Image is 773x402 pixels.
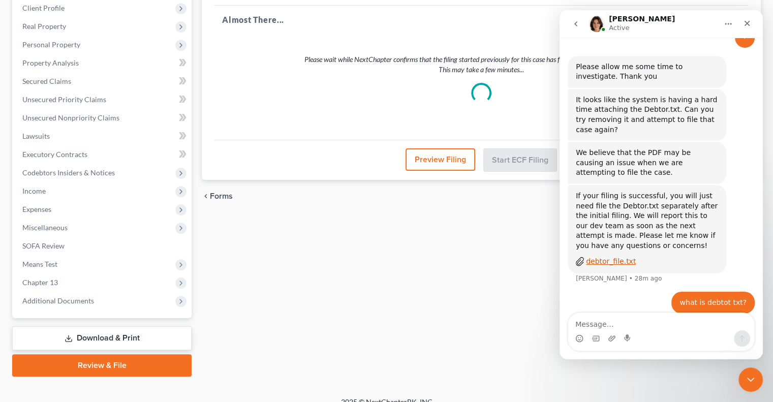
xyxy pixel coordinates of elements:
a: Executory Contracts [14,145,192,164]
span: Executory Contracts [22,150,87,159]
p: Please wait while NextChapter confirms that the filing started previously for this case has finis... [246,54,716,75]
span: Client Profile [22,4,65,12]
a: Review & File [12,354,192,377]
span: SOFA Review [22,241,65,250]
a: Download & Print [12,326,192,350]
span: Income [22,187,46,195]
span: Means Test [22,260,57,268]
button: chevron_left Forms [202,192,246,200]
button: Preview Filing [406,148,475,171]
span: Expenses [22,205,51,213]
i: chevron_left [202,192,210,200]
span: Secured Claims [22,77,71,85]
span: Codebtors Insiders & Notices [22,168,115,177]
a: SOFA Review [14,237,192,255]
a: Property Analysis [14,54,192,72]
span: Forms [210,192,233,200]
iframe: Intercom live chat [560,10,763,359]
span: Unsecured Priority Claims [22,95,106,104]
h5: Almost There... [222,14,740,26]
span: Additional Documents [22,296,94,305]
a: Unsecured Priority Claims [14,90,192,109]
span: Chapter 13 [22,278,58,287]
a: Secured Claims [14,72,192,90]
span: Unsecured Nonpriority Claims [22,113,119,122]
span: Real Property [22,22,66,30]
a: Lawsuits [14,127,192,145]
span: Property Analysis [22,58,79,67]
span: Personal Property [22,40,80,49]
iframe: Intercom live chat [738,367,763,392]
span: Miscellaneous [22,223,68,232]
button: Start ECF Filing [483,148,557,172]
span: Lawsuits [22,132,50,140]
a: Unsecured Nonpriority Claims [14,109,192,127]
